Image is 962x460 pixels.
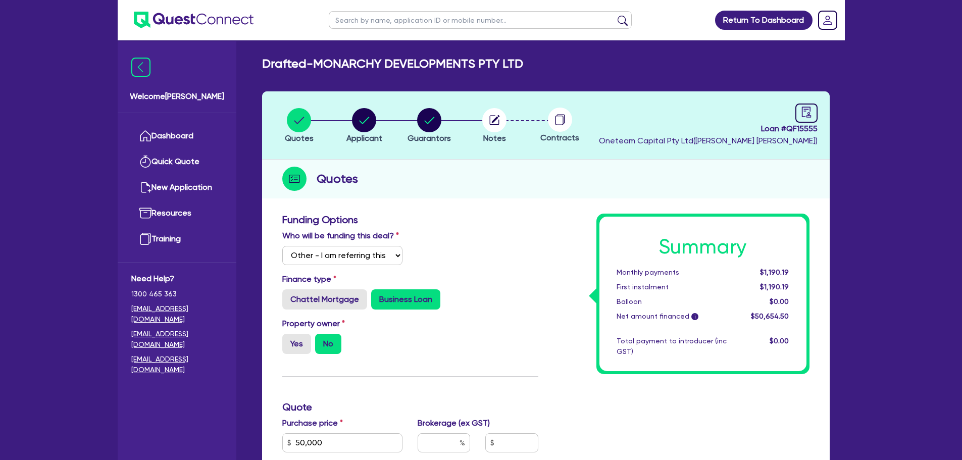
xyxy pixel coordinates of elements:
[315,334,341,354] label: No
[131,200,223,226] a: Resources
[131,123,223,149] a: Dashboard
[282,318,345,330] label: Property owner
[282,273,336,285] label: Finance type
[760,283,789,291] span: $1,190.19
[770,337,789,345] span: $0.00
[139,181,151,193] img: new-application
[134,12,254,28] img: quest-connect-logo-blue
[131,175,223,200] a: New Application
[131,329,223,350] a: [EMAIL_ADDRESS][DOMAIN_NAME]
[483,133,506,143] span: Notes
[407,108,451,145] button: Guarantors
[131,273,223,285] span: Need Help?
[801,107,812,118] span: audit
[282,417,343,429] label: Purchase price
[815,7,841,33] a: Dropdown toggle
[282,401,538,413] h3: Quote
[285,133,314,143] span: Quotes
[760,268,789,276] span: $1,190.19
[418,417,490,429] label: Brokerage (ex GST)
[139,233,151,245] img: training
[609,282,734,292] div: First instalment
[599,123,818,135] span: Loan # QF15555
[609,311,734,322] div: Net amount financed
[540,133,579,142] span: Contracts
[482,108,507,145] button: Notes
[130,90,224,103] span: Welcome [PERSON_NAME]
[139,207,151,219] img: resources
[282,230,399,242] label: Who will be funding this deal?
[139,156,151,168] img: quick-quote
[617,235,789,259] h1: Summary
[715,11,813,30] a: Return To Dashboard
[751,312,789,320] span: $50,654.50
[131,289,223,299] span: 1300 465 363
[131,149,223,175] a: Quick Quote
[131,354,223,375] a: [EMAIL_ADDRESS][DOMAIN_NAME]
[346,108,383,145] button: Applicant
[770,297,789,305] span: $0.00
[599,136,818,145] span: Oneteam Capital Pty Ltd ( [PERSON_NAME] [PERSON_NAME] )
[346,133,382,143] span: Applicant
[691,313,698,320] span: i
[282,214,538,226] h3: Funding Options
[282,334,311,354] label: Yes
[609,336,734,357] div: Total payment to introducer (inc GST)
[408,133,451,143] span: Guarantors
[609,296,734,307] div: Balloon
[131,226,223,252] a: Training
[317,170,358,188] h2: Quotes
[329,11,632,29] input: Search by name, application ID or mobile number...
[131,303,223,325] a: [EMAIL_ADDRESS][DOMAIN_NAME]
[284,108,314,145] button: Quotes
[282,289,367,310] label: Chattel Mortgage
[131,58,150,77] img: icon-menu-close
[282,167,307,191] img: step-icon
[609,267,734,278] div: Monthly payments
[262,57,523,71] h2: Drafted - MONARCHY DEVELOPMENTS PTY LTD
[371,289,440,310] label: Business Loan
